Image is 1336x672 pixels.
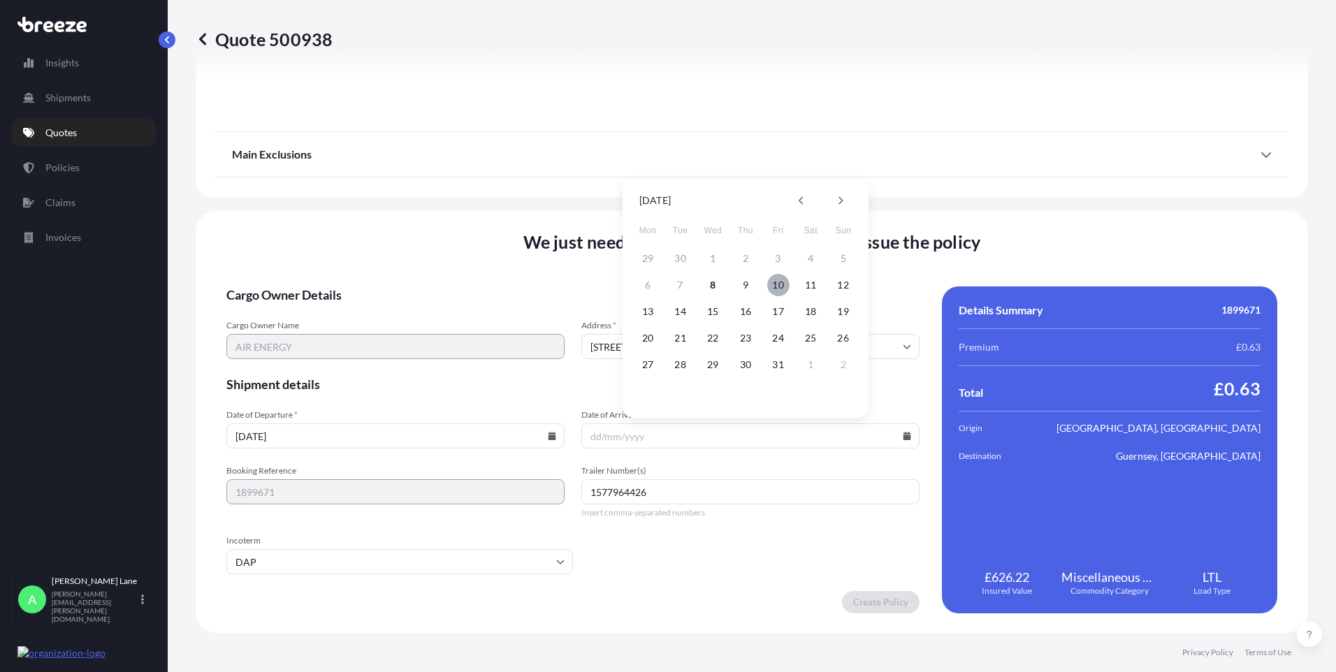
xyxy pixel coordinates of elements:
p: Quotes [45,126,77,140]
span: Commodity Category [1070,585,1149,597]
span: Guernsey, [GEOGRAPHIC_DATA] [1116,449,1261,463]
span: £0.63 [1236,340,1261,354]
span: Main Exclusions [232,147,312,161]
p: Claims [45,196,75,210]
button: 1 [799,353,822,376]
button: 25 [799,327,822,349]
span: Date of Arrival [581,409,920,421]
button: 29 [702,353,724,376]
button: 28 [669,353,692,376]
span: We just need a few more details before we issue the policy [523,231,981,253]
button: 11 [799,274,822,296]
button: 18 [799,300,822,323]
span: Thursday [733,217,758,244]
button: 10 [767,274,790,296]
input: dd/mm/yyyy [581,423,920,448]
span: £0.63 [1214,377,1261,400]
span: Monday [635,217,660,244]
button: 30 [734,353,757,376]
a: Terms of Use [1244,647,1291,658]
button: 13 [637,300,659,323]
button: 23 [734,327,757,349]
p: Quote 500938 [196,28,333,50]
span: Load Type [1193,585,1230,597]
span: LTL [1203,569,1221,585]
button: 2 [832,353,855,376]
input: dd/mm/yyyy [226,423,565,448]
button: 14 [669,300,692,323]
button: 20 [637,327,659,349]
span: Incoterm [226,535,573,546]
input: Select... [226,549,573,574]
button: 22 [702,327,724,349]
p: Policies [45,161,80,175]
button: 21 [669,327,692,349]
span: Insured Value [982,585,1032,597]
a: Quotes [12,119,156,147]
a: Policies [12,154,156,182]
p: Shipments [45,91,91,105]
span: Shipment details [226,376,920,393]
input: Number1, number2,... [581,479,920,504]
button: 9 [734,274,757,296]
span: 1899671 [1221,303,1261,317]
p: Invoices [45,231,81,244]
span: A [28,592,36,606]
button: Create Policy [842,591,920,613]
p: Insights [45,56,79,70]
span: Details Summary [959,303,1043,317]
a: Privacy Policy [1182,647,1233,658]
span: [GEOGRAPHIC_DATA], [GEOGRAPHIC_DATA] [1057,421,1261,435]
button: 16 [734,300,757,323]
span: Saturday [798,217,823,244]
div: [DATE] [639,192,671,209]
span: Cargo Owner Name [226,320,565,331]
button: 19 [832,300,855,323]
span: Sunday [831,217,856,244]
span: Premium [959,340,999,354]
button: 31 [767,353,790,376]
p: Create Policy [853,595,908,609]
span: Total [959,386,983,400]
input: Your internal reference [226,479,565,504]
p: [PERSON_NAME][EMAIL_ADDRESS][PERSON_NAME][DOMAIN_NAME] [52,590,138,623]
span: Wednesday [700,217,725,244]
span: Miscellaneous Manufactured Articles [1061,569,1159,585]
span: Origin [959,421,1037,435]
button: 24 [767,327,790,349]
span: £626.22 [985,569,1029,585]
button: 17 [767,300,790,323]
div: Main Exclusions [232,138,1272,171]
button: 15 [702,300,724,323]
a: Claims [12,189,156,217]
span: Friday [766,217,791,244]
span: Booking Reference [226,465,565,476]
button: 8 [702,274,724,296]
span: Trailer Number(s) [581,465,920,476]
span: Address [581,320,920,331]
span: Date of Departure [226,409,565,421]
button: 26 [832,327,855,349]
a: Insights [12,49,156,77]
button: 12 [832,274,855,296]
span: Destination [959,449,1037,463]
span: Cargo Owner Details [226,286,920,303]
span: Tuesday [668,217,693,244]
a: Shipments [12,84,156,112]
img: organization-logo [17,646,106,660]
button: 27 [637,353,659,376]
a: Invoices [12,224,156,251]
span: Insert comma-separated numbers [581,507,920,518]
p: [PERSON_NAME] Lane [52,576,138,587]
input: Cargo owner address [581,334,920,359]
